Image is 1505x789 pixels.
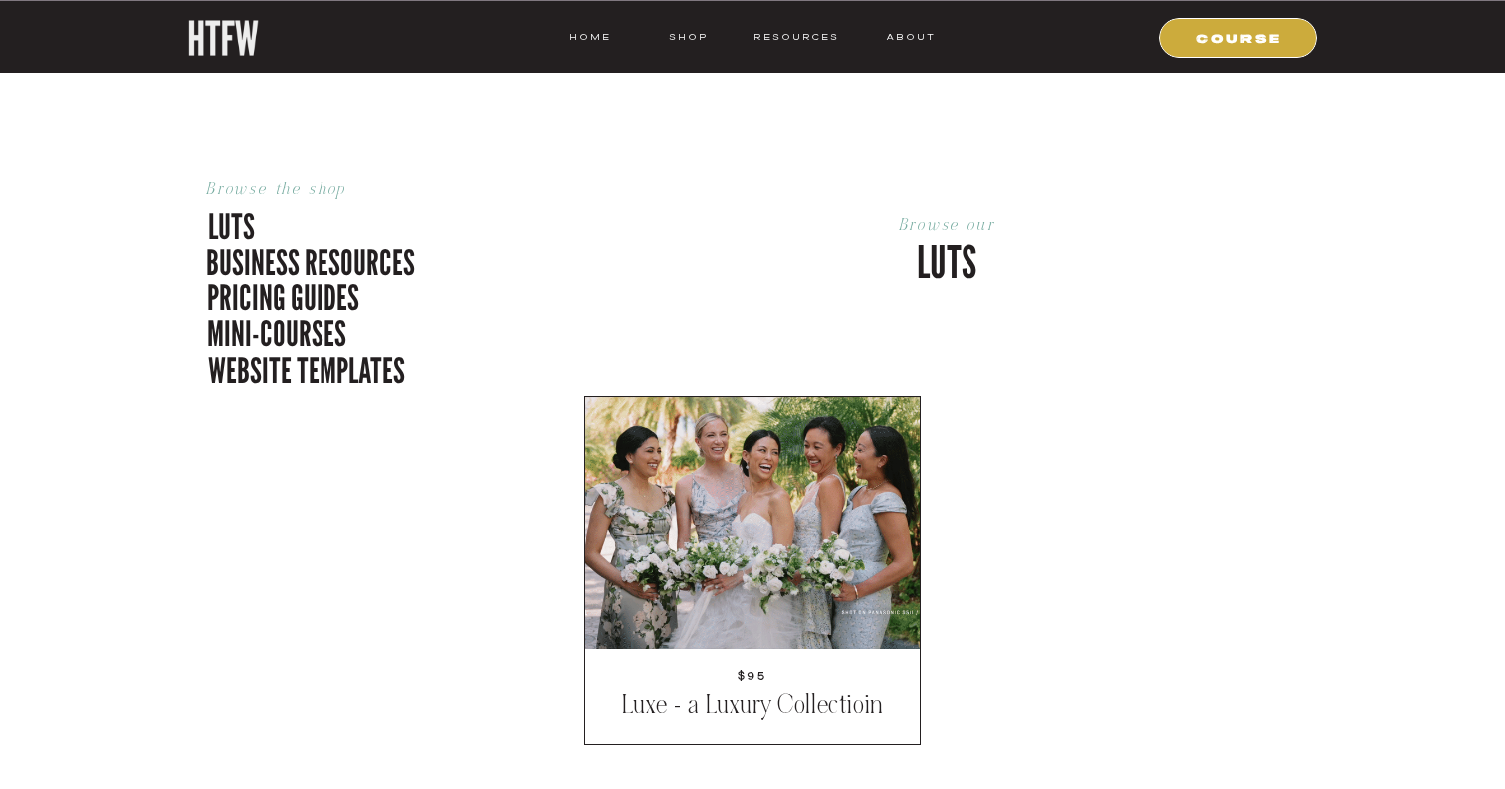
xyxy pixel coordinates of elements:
a: luts [208,202,410,244]
a: Luxe - a Luxury Collectioin [609,690,896,724]
a: mini-courses [207,309,433,351]
a: website templates [208,346,410,388]
p: Browse our [632,214,1261,238]
a: pricing guides [207,273,462,315]
a: HOME [569,28,611,46]
a: shop [649,28,728,46]
p: Browse the shop [206,178,509,202]
a: resources [747,28,839,46]
a: $95 [609,667,896,687]
a: ABOUT [885,28,936,46]
p: LUTS [632,230,1261,288]
a: business resources [206,238,438,280]
a: COURSE [1172,28,1307,46]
